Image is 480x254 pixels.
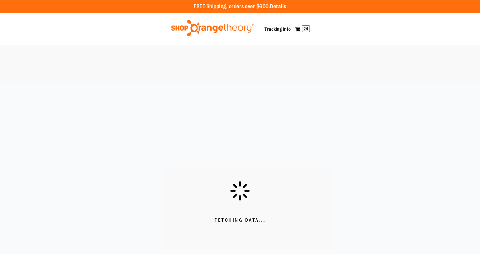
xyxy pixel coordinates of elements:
[215,217,265,224] span: Fetching Data...
[194,3,286,10] p: FREE Shipping, orders over $600.
[170,20,255,36] img: Shop Orangetheory
[302,25,310,32] span: 24
[270,4,286,9] a: Details
[264,26,291,32] a: Tracking Info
